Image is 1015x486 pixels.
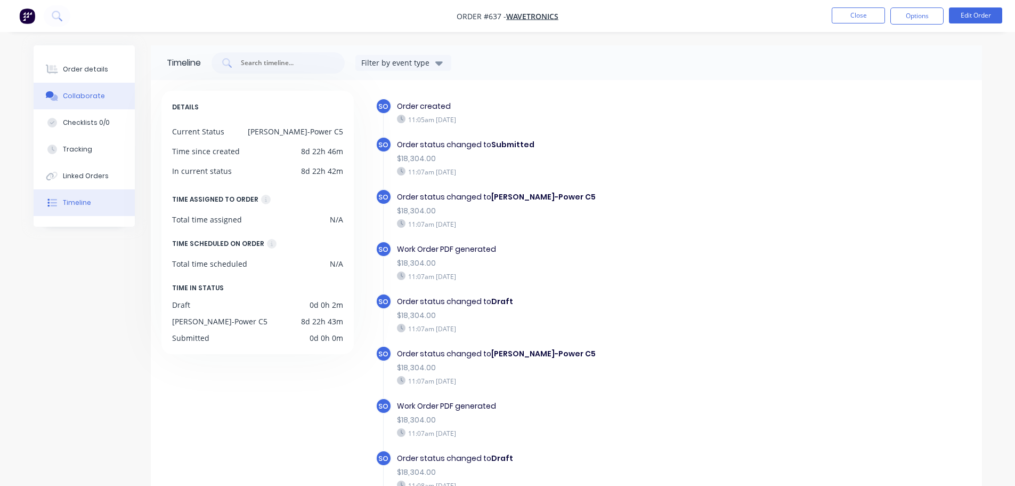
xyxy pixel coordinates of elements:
div: Time since created [172,146,240,157]
div: TIME SCHEDULED ON ORDER [172,238,264,250]
button: Filter by event type [355,55,451,71]
div: Order status changed to [397,453,766,464]
span: SO [378,192,388,202]
input: Search timeline... [240,58,328,68]
div: 0d 0h 2m [310,299,343,310]
span: DETAILS [172,101,199,113]
button: Close [832,7,885,23]
button: Edit Order [949,7,1002,23]
div: In current status [172,165,232,177]
button: Collaborate [34,83,135,109]
button: Options [890,7,944,25]
div: N/A [330,258,343,269]
b: Submitted [491,139,534,150]
span: SO [378,140,388,150]
div: $18,304.00 [397,362,766,373]
div: Timeline [63,198,91,208]
div: Order status changed to [397,296,766,307]
div: TIME ASSIGNED TO ORDER [172,194,258,205]
div: 11:07am [DATE] [397,376,766,386]
div: 0d 0h 0m [310,332,343,344]
div: Current Status [172,126,224,137]
div: Collaborate [63,91,105,101]
div: $18,304.00 [397,310,766,321]
div: Draft [172,299,190,310]
button: Order details [34,56,135,83]
div: 11:07am [DATE] [397,167,766,177]
div: 11:07am [DATE] [397,219,766,229]
div: Tracking [63,145,92,154]
div: 8d 22h 43m [301,316,343,327]
button: Timeline [34,189,135,216]
b: Draft [491,453,513,464]
div: [PERSON_NAME]-Power C5 [248,126,343,137]
div: $18,304.00 [397,415,766,426]
div: Order status changed to [397,192,766,203]
div: $18,304.00 [397,467,766,478]
div: [PERSON_NAME]-Power C5 [172,316,267,327]
b: [PERSON_NAME]-Power C5 [491,192,596,202]
b: Draft [491,296,513,307]
span: TIME IN STATUS [172,282,224,294]
div: Total time scheduled [172,258,247,269]
div: Filter by event type [361,57,433,68]
span: Order #637 - [457,11,506,21]
span: SO [378,401,388,411]
span: SO [378,297,388,307]
button: Checklists 0/0 [34,109,135,136]
div: Work Order PDF generated [397,401,766,412]
div: Order details [63,65,108,74]
div: Order status changed to [397,139,766,150]
div: Submitted [172,332,209,344]
div: Linked Orders [63,171,109,181]
div: Order status changed to [397,348,766,360]
div: 11:07am [DATE] [397,324,766,333]
b: [PERSON_NAME]-Power C5 [491,348,596,359]
a: Wavetronics [506,11,558,21]
button: Linked Orders [34,163,135,189]
img: Factory [19,8,35,24]
span: SO [378,453,388,464]
div: 11:05am [DATE] [397,115,766,124]
div: $18,304.00 [397,153,766,164]
div: $18,304.00 [397,258,766,269]
div: Timeline [167,57,201,69]
div: N/A [330,214,343,225]
span: SO [378,101,388,111]
div: Total time assigned [172,214,242,225]
div: 8d 22h 46m [301,146,343,157]
span: SO [378,349,388,359]
div: 11:07am [DATE] [397,428,766,438]
div: $18,304.00 [397,205,766,217]
div: 8d 22h 42m [301,165,343,177]
span: SO [378,244,388,254]
div: Work Order PDF generated [397,244,766,255]
button: Tracking [34,136,135,163]
div: Checklists 0/0 [63,118,110,128]
div: Order created [397,101,766,112]
div: 11:07am [DATE] [397,272,766,281]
